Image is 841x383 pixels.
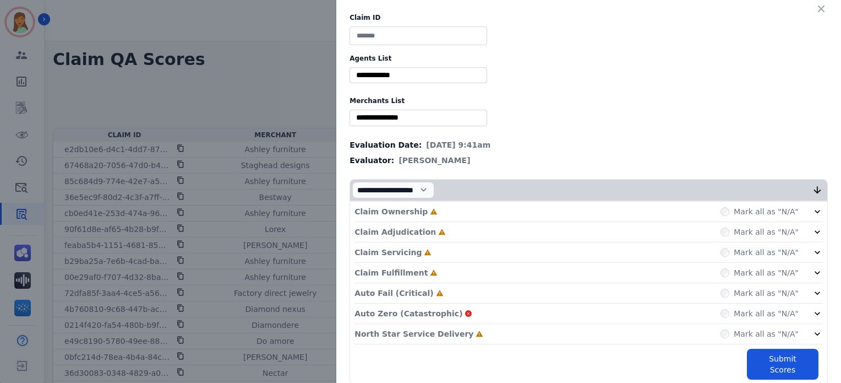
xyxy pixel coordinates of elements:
[349,54,828,63] label: Agents List
[354,288,433,299] p: Auto Fail (Critical)
[734,328,799,339] label: Mark all as "N/A"
[734,206,799,217] label: Mark all as "N/A"
[734,226,799,238] label: Mark all as "N/A"
[352,112,484,123] ul: selected options
[349,155,828,166] div: Evaluator:
[734,288,799,299] label: Mark all as "N/A"
[734,247,799,258] label: Mark all as "N/A"
[354,206,428,217] p: Claim Ownership
[354,308,462,319] p: Auto Zero (Catastrophic)
[352,69,484,81] ul: selected options
[349,96,828,105] label: Merchants List
[349,13,828,22] label: Claim ID
[747,349,818,380] button: Submit Scores
[354,328,473,339] p: North Star Service Delivery
[349,139,828,150] div: Evaluation Date:
[398,155,470,166] span: [PERSON_NAME]
[354,226,436,238] p: Claim Adjudication
[426,139,490,150] span: [DATE] 9:41am
[354,247,422,258] p: Claim Servicing
[354,267,428,278] p: Claim Fulfillment
[734,308,799,319] label: Mark all as "N/A"
[734,267,799,278] label: Mark all as "N/A"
